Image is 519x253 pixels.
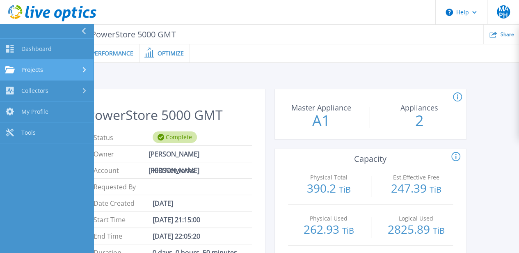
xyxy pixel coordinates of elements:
[21,108,48,115] span: My Profile
[292,182,366,195] p: 390.2
[433,225,445,236] span: TiB
[94,228,153,244] span: End Time
[149,146,245,162] span: [PERSON_NAME] [PERSON_NAME]
[375,104,463,111] p: Appliances
[21,129,36,136] span: Tools
[21,66,43,74] span: Projects
[153,212,200,228] span: [DATE] 21:15:00
[94,129,153,145] span: Status
[39,30,176,39] p: PowerStore
[158,51,184,56] span: Optimize
[94,162,153,178] span: Account
[94,146,149,162] span: Owner
[86,30,176,39] span: PowerStore 5000 GMT
[21,87,48,94] span: Collectors
[94,195,153,211] span: Date Created
[342,225,354,236] span: TiB
[430,184,441,195] span: TiB
[373,113,465,128] p: 2
[497,5,510,18] span: MAPH
[292,223,366,237] p: 262.93
[338,184,350,195] span: TiB
[382,216,451,221] p: Logical Used
[500,32,514,37] span: Share
[21,45,52,53] span: Dashboard
[294,175,363,180] p: Physical Total
[275,113,367,128] p: A1
[91,51,133,56] span: Performance
[87,108,252,123] h2: PowerStore 5000 GMT
[153,228,200,244] span: [DATE] 22:05:20
[94,179,153,195] span: Requested By
[153,195,173,211] span: [DATE]
[153,131,197,143] div: Complete
[153,162,194,178] span: KIO Networks
[380,223,453,237] p: 2825.89
[382,175,451,180] p: Est.Effective Free
[294,216,363,221] p: Physical Used
[94,212,153,228] span: Start Time
[277,104,365,111] p: Master Appliance
[380,182,453,195] p: 247.39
